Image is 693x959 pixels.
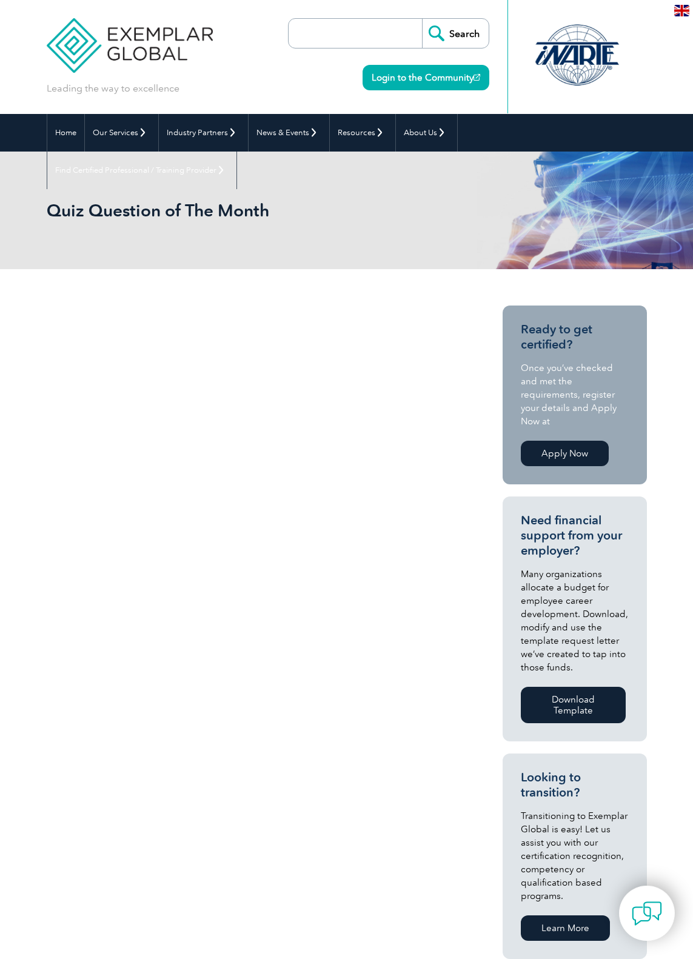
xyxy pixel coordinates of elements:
h1: Quiz Question of The Month [47,200,377,221]
img: en [674,5,689,16]
a: Resources [330,114,395,152]
a: News & Events [249,114,329,152]
img: contact-chat.png [632,898,662,929]
h3: Need financial support from your employer? [521,513,629,558]
a: Our Services [85,114,158,152]
a: Home [47,114,84,152]
p: Transitioning to Exemplar Global is easy! Let us assist you with our certification recognition, c... [521,809,629,903]
p: Many organizations allocate a budget for employee career development. Download, modify and use th... [521,567,629,674]
a: Apply Now [521,441,609,466]
img: open_square.png [474,74,480,81]
a: Industry Partners [159,114,248,152]
a: Login to the Community [363,65,489,90]
p: Once you’ve checked and met the requirements, register your details and Apply Now at [521,361,629,428]
input: Search [422,19,489,48]
a: Learn More [521,915,610,941]
a: Download Template [521,687,626,723]
h3: Ready to get certified? [521,322,629,352]
h3: Looking to transition? [521,770,629,800]
p: Leading the way to excellence [47,82,179,95]
a: Find Certified Professional / Training Provider [47,152,236,189]
a: About Us [396,114,457,152]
